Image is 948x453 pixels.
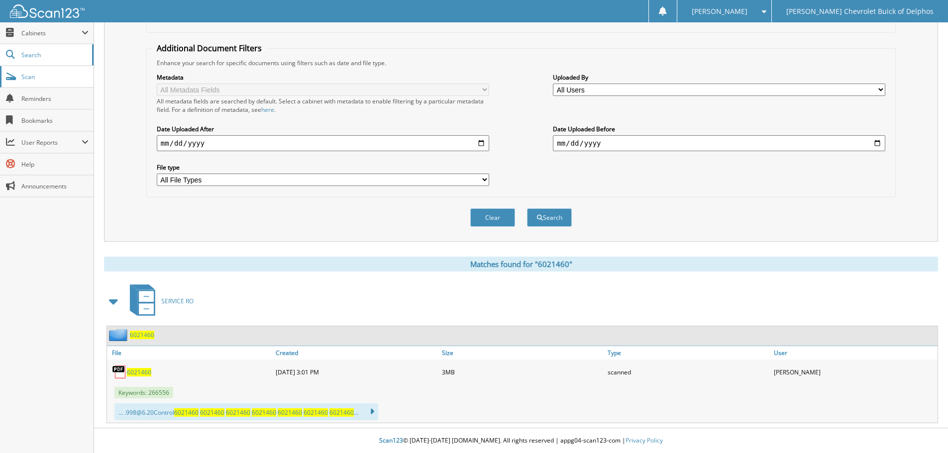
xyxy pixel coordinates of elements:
span: [PERSON_NAME] Chevrolet Buick of Delphos [786,8,934,14]
div: Enhance your search for specific documents using filters such as date and file type. [152,59,890,67]
span: [PERSON_NAME] [692,8,747,14]
span: Announcements [21,182,89,190]
div: [DATE] 3:01 PM [273,362,439,382]
span: Bookmarks [21,116,89,125]
div: 3MB [439,362,606,382]
input: start [157,135,489,151]
a: User [771,346,938,360]
span: Reminders [21,94,89,103]
label: File type [157,163,489,172]
a: Type [605,346,771,360]
a: Privacy Policy [626,436,663,445]
div: [PERSON_NAME] [771,362,938,382]
span: Search [21,51,87,59]
span: 6021460 [304,408,328,417]
div: scanned [605,362,771,382]
label: Uploaded By [553,73,885,82]
input: end [553,135,885,151]
img: folder2.png [109,329,130,341]
span: 6021460 [329,408,354,417]
label: Date Uploaded After [157,125,489,133]
div: All metadata fields are searched by default. Select a cabinet with metadata to enable filtering b... [157,97,489,114]
span: Keywords: 266556 [114,387,173,398]
label: Date Uploaded Before [553,125,885,133]
button: Clear [470,208,515,227]
div: © [DATE]-[DATE] [DOMAIN_NAME]. All rights reserved | appg04-scan123-com | [94,429,948,453]
span: 6021460 [174,408,199,417]
div: ... .99 8@6.20 Control ... [114,403,378,420]
span: Cabinets [21,29,82,37]
a: 6021460 [130,331,154,339]
button: Search [527,208,572,227]
span: 6021460 [252,408,276,417]
a: Size [439,346,606,360]
span: User Reports [21,138,82,147]
a: 6021460 [127,368,151,376]
label: Metadata [157,73,489,82]
img: PDF.png [112,364,127,379]
div: Matches found for "6021460" [104,257,938,272]
span: Help [21,160,89,169]
span: SERVICE RO [161,297,194,305]
a: Created [273,346,439,360]
legend: Additional Document Filters [152,43,267,54]
a: here [261,105,274,114]
span: 6021460 [200,408,224,417]
span: 6021460 [226,408,250,417]
a: SERVICE RO [124,281,194,321]
span: Scan [21,73,89,81]
a: File [107,346,273,360]
span: 6021460 [278,408,302,417]
span: Scan123 [379,436,403,445]
img: scan123-logo-white.svg [10,4,85,18]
